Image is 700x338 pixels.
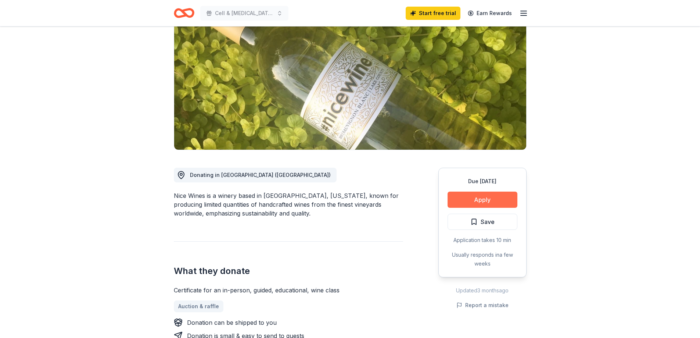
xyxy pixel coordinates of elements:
[448,236,517,245] div: Application takes 10 min
[200,6,288,21] button: Cell & [MEDICAL_DATA] (CAGT) 2025 Conference
[187,318,277,327] div: Donation can be shipped to you
[438,286,527,295] div: Updated 3 months ago
[174,286,403,295] div: Certificate for an in-person, guided, educational, wine class
[456,301,509,310] button: Report a mistake
[448,250,517,268] div: Usually responds in a few weeks
[174,9,526,150] img: Image for Nice Wines
[406,7,460,20] a: Start free trial
[190,172,331,178] span: Donating in [GEOGRAPHIC_DATA] ([GEOGRAPHIC_DATA])
[463,7,516,20] a: Earn Rewards
[481,217,495,227] span: Save
[174,265,403,277] h2: What they donate
[174,4,194,22] a: Home
[174,300,223,312] a: Auction & raffle
[448,177,517,186] div: Due [DATE]
[215,9,274,18] span: Cell & [MEDICAL_DATA] (CAGT) 2025 Conference
[174,191,403,218] div: Nice Wines is a winery based in [GEOGRAPHIC_DATA], [US_STATE], known for producing limited quanti...
[448,214,517,230] button: Save
[448,192,517,208] button: Apply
